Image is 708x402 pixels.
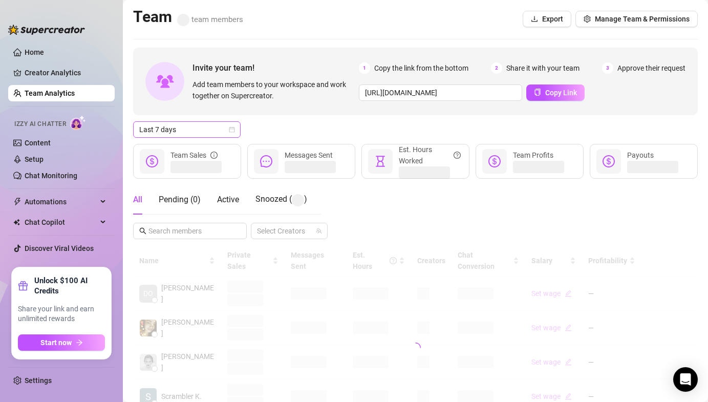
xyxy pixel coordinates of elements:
[177,15,243,24] span: team members
[25,244,94,252] a: Discover Viral Videos
[34,276,105,296] strong: Unlock $100 AI Credits
[146,155,158,167] span: dollar-circle
[25,214,97,230] span: Chat Copilot
[25,48,44,56] a: Home
[70,115,86,130] img: AI Chatter
[217,195,239,204] span: Active
[229,126,235,133] span: calendar
[25,376,52,385] a: Settings
[18,304,105,324] span: Share your link and earn unlimited rewards
[374,62,468,74] span: Copy the link from the bottom
[506,62,580,74] span: Share it with your team
[316,228,322,234] span: team
[285,151,333,159] span: Messages Sent
[531,15,538,23] span: download
[673,367,698,392] div: Open Intercom Messenger
[148,225,232,237] input: Search members
[13,198,22,206] span: thunderbolt
[488,155,501,167] span: dollar-circle
[25,89,75,97] a: Team Analytics
[170,150,218,161] div: Team Sales
[575,11,698,27] button: Manage Team & Permissions
[18,334,105,351] button: Start nowarrow-right
[13,219,20,226] img: Chat Copilot
[133,7,243,27] h2: Team
[25,172,77,180] a: Chat Monitoring
[255,194,307,204] span: Snoozed ( )
[595,15,690,23] span: Manage Team & Permissions
[603,155,615,167] span: dollar-circle
[491,62,502,74] span: 2
[18,281,28,291] span: gift
[210,150,218,161] span: info-circle
[617,62,685,74] span: Approve their request
[25,65,106,81] a: Creator Analytics
[192,79,355,101] span: Add team members to your workspace and work together on Supercreator.
[534,89,541,96] span: copy
[25,139,51,147] a: Content
[526,84,585,101] button: Copy Link
[523,11,571,27] button: Export
[454,144,461,166] span: question-circle
[602,62,613,74] span: 3
[410,343,420,353] span: loading
[542,15,563,23] span: Export
[399,144,461,166] div: Est. Hours Worked
[359,62,370,74] span: 1
[159,194,201,206] div: Pending ( 0 )
[14,119,66,129] span: Izzy AI Chatter
[8,25,85,35] img: logo-BBDzfeDw.svg
[133,194,142,206] div: All
[584,15,591,23] span: setting
[545,89,577,97] span: Copy Link
[260,155,272,167] span: message
[192,61,359,74] span: Invite your team!
[139,227,146,235] span: search
[40,338,72,347] span: Start now
[25,194,97,210] span: Automations
[513,151,553,159] span: Team Profits
[627,151,654,159] span: Payouts
[25,155,44,163] a: Setup
[139,122,234,137] span: Last 7 days
[374,155,387,167] span: hourglass
[76,339,83,346] span: arrow-right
